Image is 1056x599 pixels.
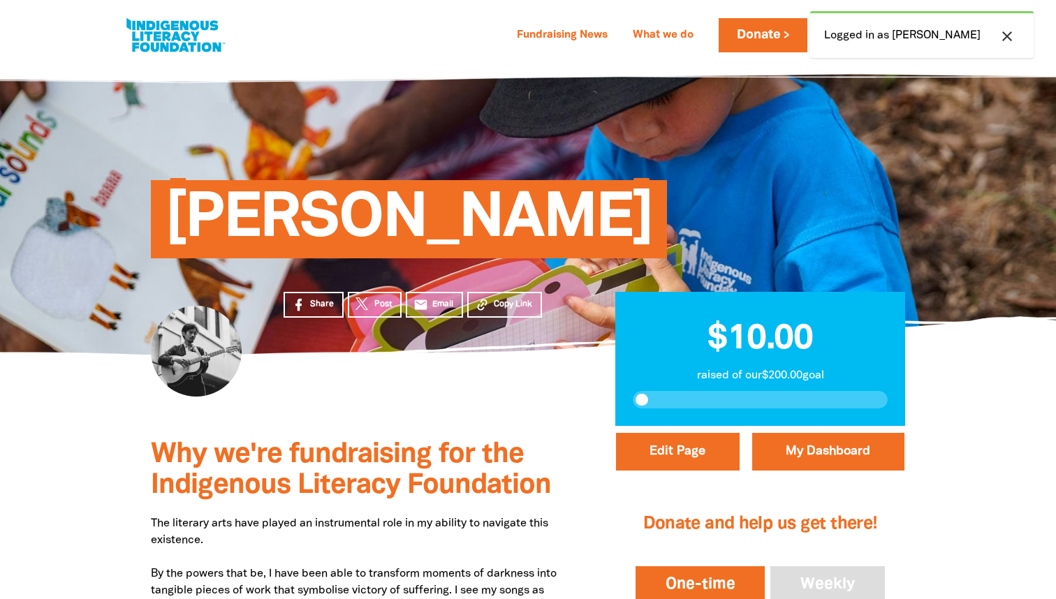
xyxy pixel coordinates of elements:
[406,292,463,318] a: emailEmail
[508,24,616,47] a: Fundraising News
[165,191,653,258] span: [PERSON_NAME]
[413,297,428,312] i: email
[616,433,740,471] button: Edit Page
[999,28,1015,45] i: close
[494,298,532,311] span: Copy Link
[284,292,344,318] a: Share
[348,292,402,318] a: Post
[151,442,551,498] span: Why we're fundraising for the Indigenous Literacy Foundation
[633,496,888,552] h2: Donate and help us get there!
[810,11,1034,58] div: Logged in as [PERSON_NAME]
[467,292,542,318] button: Copy Link
[707,323,813,355] span: $10.00
[995,27,1020,45] button: close
[432,298,453,311] span: Email
[719,18,807,52] a: Donate
[633,367,888,384] p: raised of our $200.00 goal
[374,298,392,311] span: Post
[310,298,334,311] span: Share
[752,433,904,471] a: My Dashboard
[624,24,702,47] a: What we do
